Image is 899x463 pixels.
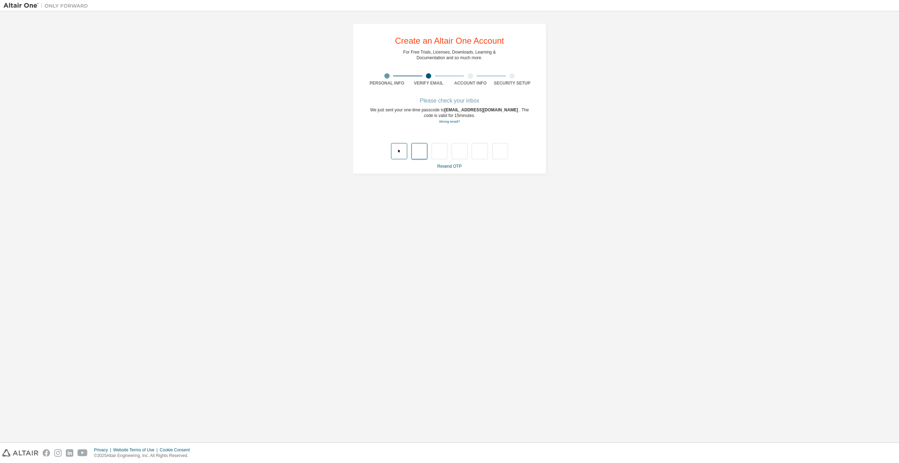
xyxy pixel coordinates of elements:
img: altair_logo.svg [2,449,38,457]
div: Privacy [94,447,113,453]
a: Resend OTP [437,164,461,169]
div: Create an Altair One Account [395,37,504,45]
div: Security Setup [491,80,533,86]
div: Personal Info [366,80,408,86]
div: Please check your inbox [366,99,533,103]
div: We just sent your one-time passcode to . The code is valid for 15 minutes. [366,107,533,124]
div: For Free Trials, Licenses, Downloads, Learning & Documentation and so much more. [403,49,496,61]
img: instagram.svg [54,449,62,457]
img: facebook.svg [43,449,50,457]
div: Website Terms of Use [113,447,160,453]
div: Verify Email [408,80,450,86]
span: [EMAIL_ADDRESS][DOMAIN_NAME] [444,107,519,112]
img: Altair One [4,2,92,9]
div: Cookie Consent [160,447,194,453]
p: © 2025 Altair Engineering, Inc. All Rights Reserved. [94,453,194,459]
a: Go back to the registration form [439,119,460,123]
img: youtube.svg [77,449,88,457]
div: Account Info [449,80,491,86]
img: linkedin.svg [66,449,73,457]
